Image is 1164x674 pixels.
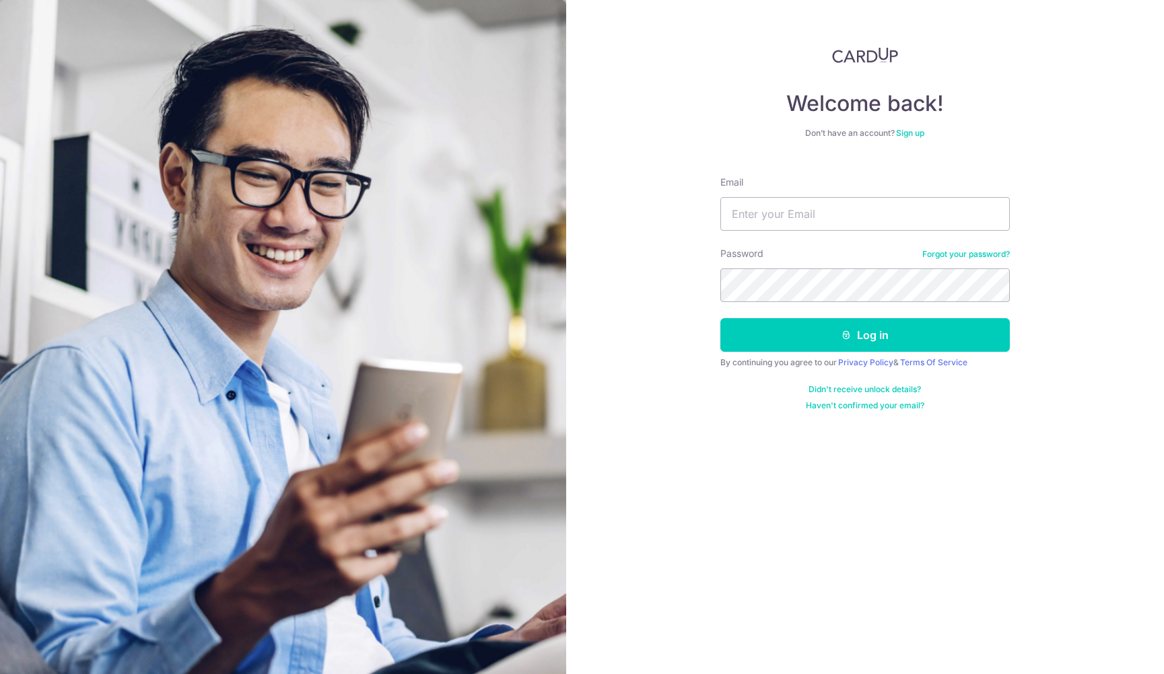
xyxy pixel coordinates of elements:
a: Sign up [896,128,924,138]
div: By continuing you agree to our & [720,357,1010,368]
div: Don’t have an account? [720,128,1010,139]
label: Email [720,176,743,189]
img: CardUp Logo [832,47,898,63]
a: Haven't confirmed your email? [806,400,924,411]
a: Forgot your password? [922,249,1010,260]
a: Privacy Policy [838,357,893,367]
a: Terms Of Service [900,357,967,367]
a: Didn't receive unlock details? [809,384,921,395]
button: Log in [720,318,1010,352]
input: Enter your Email [720,197,1010,231]
label: Password [720,247,763,260]
h4: Welcome back! [720,90,1010,117]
